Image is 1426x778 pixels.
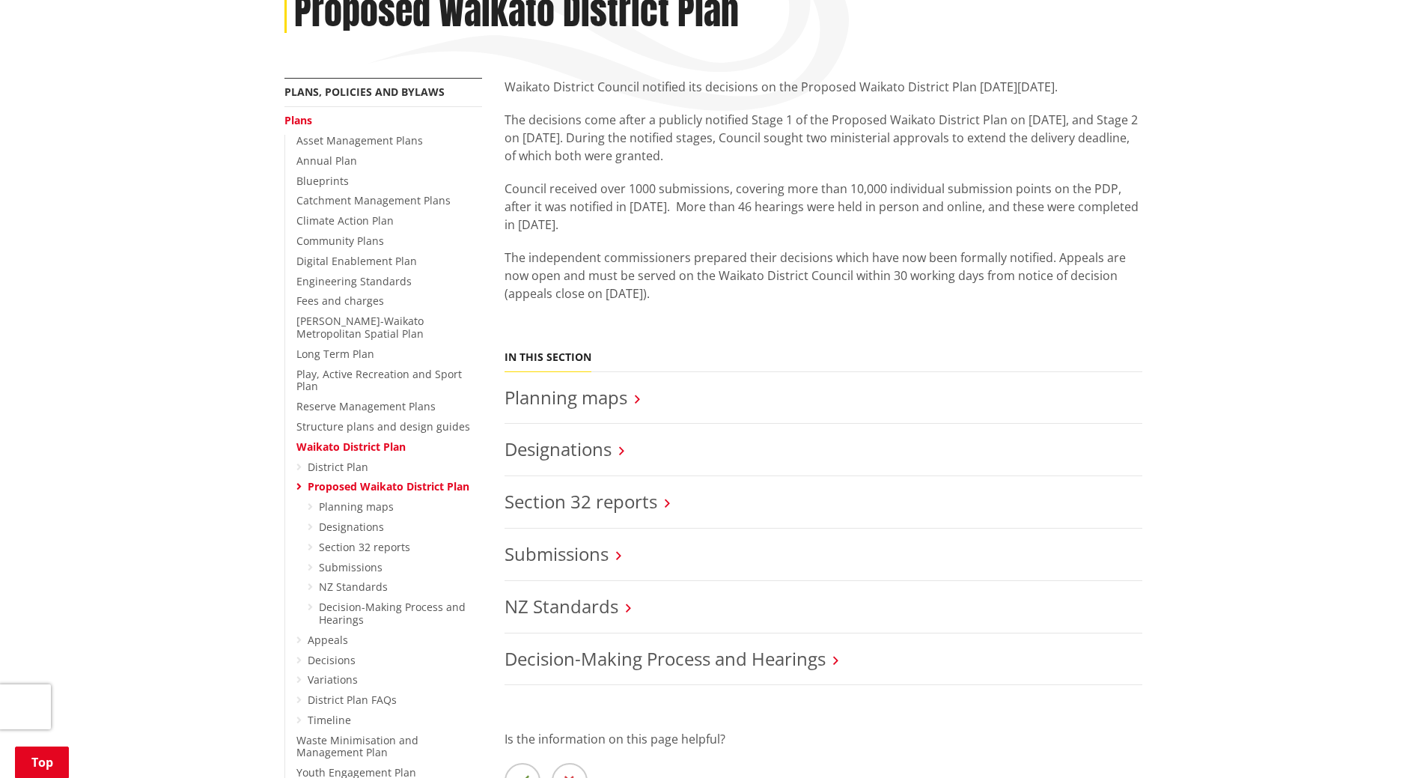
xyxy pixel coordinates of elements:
a: Timeline [308,713,351,727]
a: Top [15,747,69,778]
a: Catchment Management Plans [296,193,451,207]
a: Waikato District Plan [296,440,406,454]
iframe: Messenger Launcher [1357,715,1411,769]
a: Structure plans and design guides [296,419,470,434]
a: Designations [505,437,612,461]
a: Submissions [505,541,609,566]
a: Designations [319,520,384,534]
a: [PERSON_NAME]-Waikato Metropolitan Spatial Plan [296,314,424,341]
a: Variations [308,672,358,687]
a: Play, Active Recreation and Sport Plan [296,367,462,394]
a: District Plan [308,460,368,474]
a: Decision-Making Process and Hearings [505,646,826,671]
a: Proposed Waikato District Plan [308,479,469,493]
a: NZ Standards [505,594,618,619]
p: Is the information on this page helpful? [505,730,1142,748]
a: Digital Enablement Plan [296,254,417,268]
a: Section 32 reports [505,489,657,514]
p: The decisions come after a publicly notified Stage 1 of the Proposed Waikato District Plan on [DA... [505,111,1142,165]
a: Section 32 reports [319,540,410,554]
a: Plans, policies and bylaws [284,85,445,99]
a: Decision-Making Process and Hearings [319,600,466,627]
a: Climate Action Plan [296,213,394,228]
p: Council received over 1000 submissions, covering more than 10,000 individual submission points on... [505,180,1142,234]
a: NZ Standards [319,580,388,594]
a: Fees and charges [296,294,384,308]
a: Blueprints [296,174,349,188]
a: Submissions [319,560,383,574]
p: Waikato District Council notified its decisions on the Proposed Waikato District Plan [DATE][DATE]. [505,78,1142,96]
a: Long Term Plan [296,347,374,361]
a: Community Plans [296,234,384,248]
a: Decisions [308,653,356,667]
a: Planning maps [505,385,627,410]
a: Waste Minimisation and Management Plan [296,733,418,760]
p: The independent commissioners prepared their decisions which have now been formally notified. App... [505,249,1142,303]
a: District Plan FAQs [308,693,397,707]
a: Engineering Standards [296,274,412,288]
a: Annual Plan [296,154,357,168]
h5: In this section [505,351,591,364]
a: Reserve Management Plans [296,399,436,413]
a: Plans [284,113,312,127]
a: Asset Management Plans [296,133,423,148]
a: Appeals [308,633,348,647]
a: Planning maps [319,499,394,514]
